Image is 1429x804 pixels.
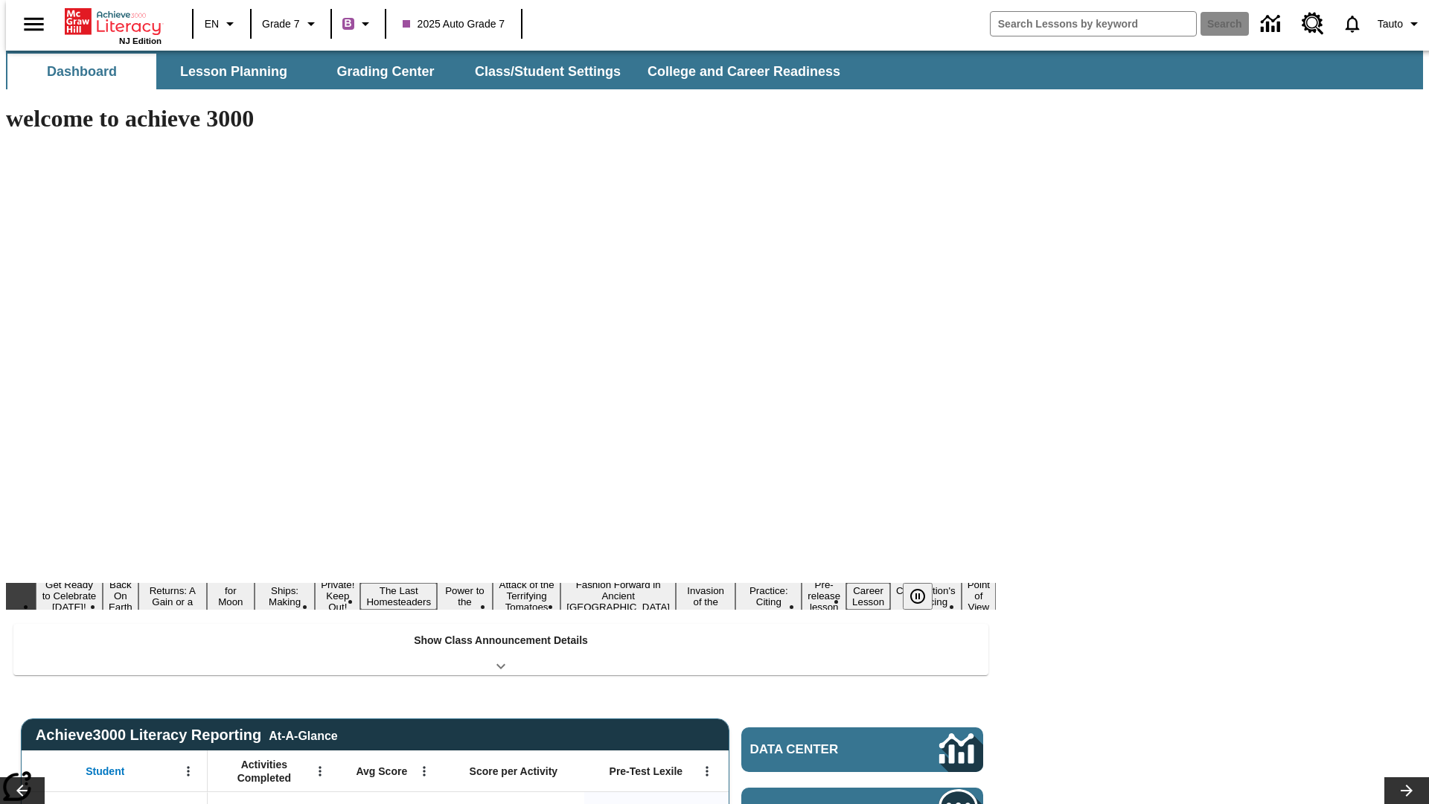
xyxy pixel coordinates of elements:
button: Slide 13 Pre-release lesson [802,577,846,615]
button: Slide 15 The Constitution's Balancing Act [890,572,962,621]
div: Home [65,5,162,45]
span: Pre-Test Lexile [610,765,683,778]
button: Open Menu [413,760,435,782]
button: Pause [903,583,933,610]
button: Slide 14 Career Lesson [846,583,890,610]
span: Score per Activity [470,765,558,778]
div: Show Class Announcement Details [13,624,988,675]
button: Profile/Settings [1372,10,1429,37]
span: Tauto [1378,16,1403,32]
span: EN [205,16,219,32]
button: Class/Student Settings [463,54,633,89]
button: Open side menu [12,2,56,46]
h1: welcome to achieve 3000 [6,105,996,133]
button: Open Menu [696,760,718,782]
button: Lesson carousel, Next [1384,777,1429,804]
button: Slide 10 Fashion Forward in Ancient Rome [560,577,676,615]
button: College and Career Readiness [636,54,852,89]
button: Slide 7 The Last Homesteaders [360,583,437,610]
a: Notifications [1333,4,1372,43]
button: Slide 6 Private! Keep Out! [315,577,360,615]
button: Dashboard [7,54,156,89]
button: Grading Center [311,54,460,89]
a: Data Center [1252,4,1293,45]
div: At-A-Glance [269,727,337,743]
p: Show Class Announcement Details [414,633,588,648]
span: 2025 Auto Grade 7 [403,16,505,32]
div: SubNavbar [6,51,1423,89]
button: Grade: Grade 7, Select a grade [256,10,326,37]
button: Slide 16 Point of View [962,577,996,615]
button: Slide 4 Time for Moon Rules? [207,572,255,621]
span: Activities Completed [215,758,313,785]
button: Lesson Planning [159,54,308,89]
button: Slide 1 Get Ready to Celebrate Juneteenth! [36,577,103,615]
span: Data Center [750,742,889,757]
span: B [345,14,352,33]
input: search field [991,12,1196,36]
a: Resource Center, Will open in new tab [1293,4,1333,44]
button: Slide 2 Back On Earth [103,577,138,615]
button: Open Menu [309,760,331,782]
span: Student [86,765,124,778]
button: Slide 11 The Invasion of the Free CD [676,572,735,621]
button: Open Menu [177,760,199,782]
button: Boost Class color is purple. Change class color [336,10,380,37]
span: Avg Score [356,765,407,778]
a: Data Center [741,727,983,772]
button: Language: EN, Select a language [198,10,246,37]
span: Grade 7 [262,16,300,32]
div: Pause [903,583,947,610]
button: Slide 8 Solar Power to the People [437,572,493,621]
div: SubNavbar [6,54,854,89]
button: Slide 9 Attack of the Terrifying Tomatoes [493,577,560,615]
button: Slide 12 Mixed Practice: Citing Evidence [735,572,802,621]
button: Slide 5 Cruise Ships: Making Waves [255,572,315,621]
span: NJ Edition [119,36,162,45]
span: Achieve3000 Literacy Reporting [36,727,338,744]
a: Home [65,7,162,36]
button: Slide 3 Free Returns: A Gain or a Drain? [138,572,207,621]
